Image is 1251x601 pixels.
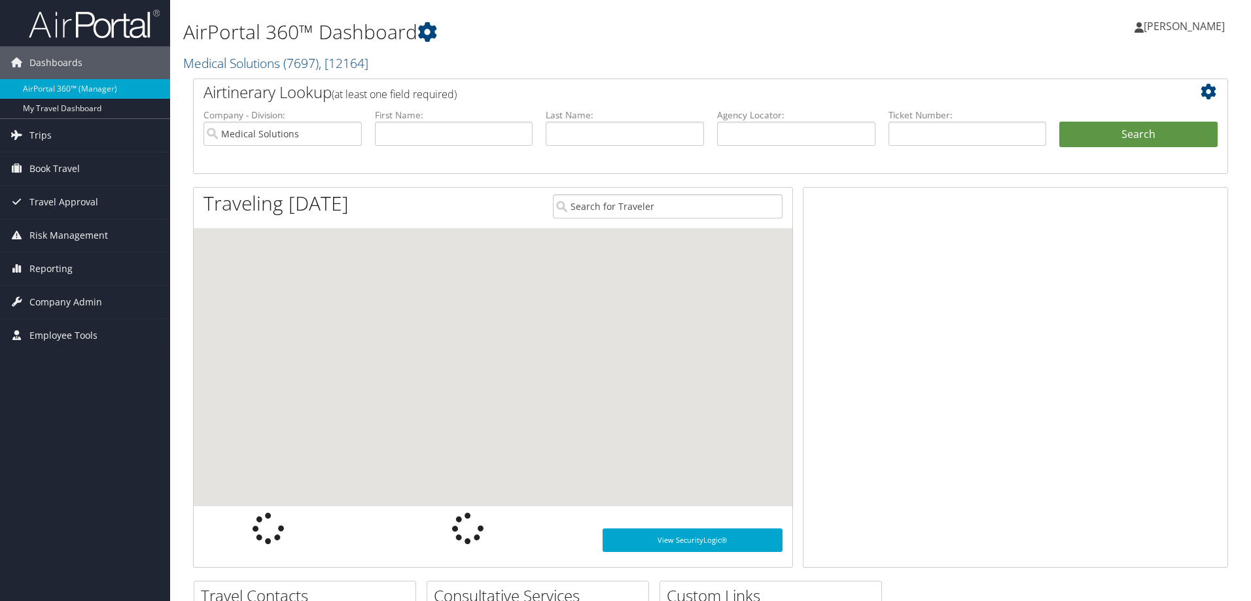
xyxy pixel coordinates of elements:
h1: AirPortal 360™ Dashboard [183,18,887,46]
span: (at least one field required) [332,87,457,101]
h2: Airtinerary Lookup [203,81,1131,103]
img: airportal-logo.png [29,9,160,39]
label: Ticket Number: [889,109,1047,122]
button: Search [1059,122,1218,148]
span: Employee Tools [29,319,97,352]
span: Dashboards [29,46,82,79]
a: [PERSON_NAME] [1135,7,1238,46]
h1: Traveling [DATE] [203,190,349,217]
span: Travel Approval [29,186,98,218]
a: View SecurityLogic® [603,528,783,552]
span: ( 7697 ) [283,54,319,72]
span: Reporting [29,252,73,285]
label: First Name: [375,109,533,122]
a: Medical Solutions [183,54,368,72]
input: Search for Traveler [553,194,783,218]
span: Trips [29,119,52,152]
label: Last Name: [546,109,704,122]
label: Agency Locator: [717,109,875,122]
span: Book Travel [29,152,80,185]
span: Risk Management [29,219,108,252]
span: Company Admin [29,286,102,318]
span: , [ 12164 ] [319,54,368,72]
span: [PERSON_NAME] [1144,19,1225,33]
label: Company - Division: [203,109,362,122]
